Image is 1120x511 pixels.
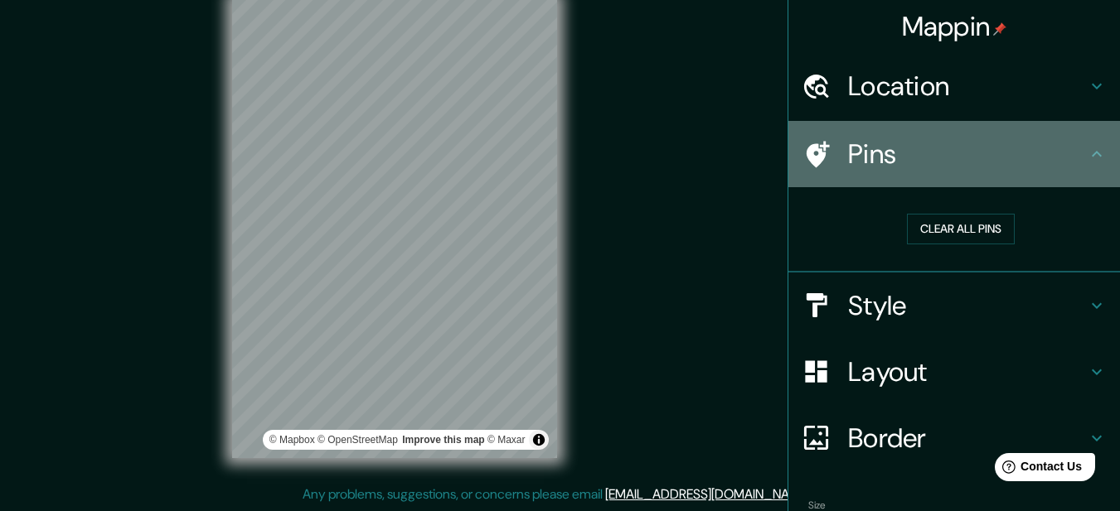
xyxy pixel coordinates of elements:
[993,22,1006,36] img: pin-icon.png
[848,355,1087,388] h4: Layout
[848,137,1087,171] h4: Pins
[303,484,812,504] p: Any problems, suggestions, or concerns please email .
[788,272,1120,339] div: Style
[529,430,549,450] button: Toggle attribution
[972,446,1102,493] iframe: Help widget launcher
[902,10,1007,43] h4: Mappin
[318,434,398,446] a: OpenStreetMap
[848,289,1087,322] h4: Style
[402,434,484,446] a: Map feedback
[788,53,1120,119] div: Location
[269,434,315,446] a: Mapbox
[788,121,1120,187] div: Pins
[848,70,1087,103] h4: Location
[788,339,1120,405] div: Layout
[848,422,1087,455] h4: Border
[605,485,810,503] a: [EMAIL_ADDRESS][DOMAIN_NAME]
[907,214,1015,244] button: Clear all pins
[487,434,526,446] a: Maxar
[788,405,1120,471] div: Border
